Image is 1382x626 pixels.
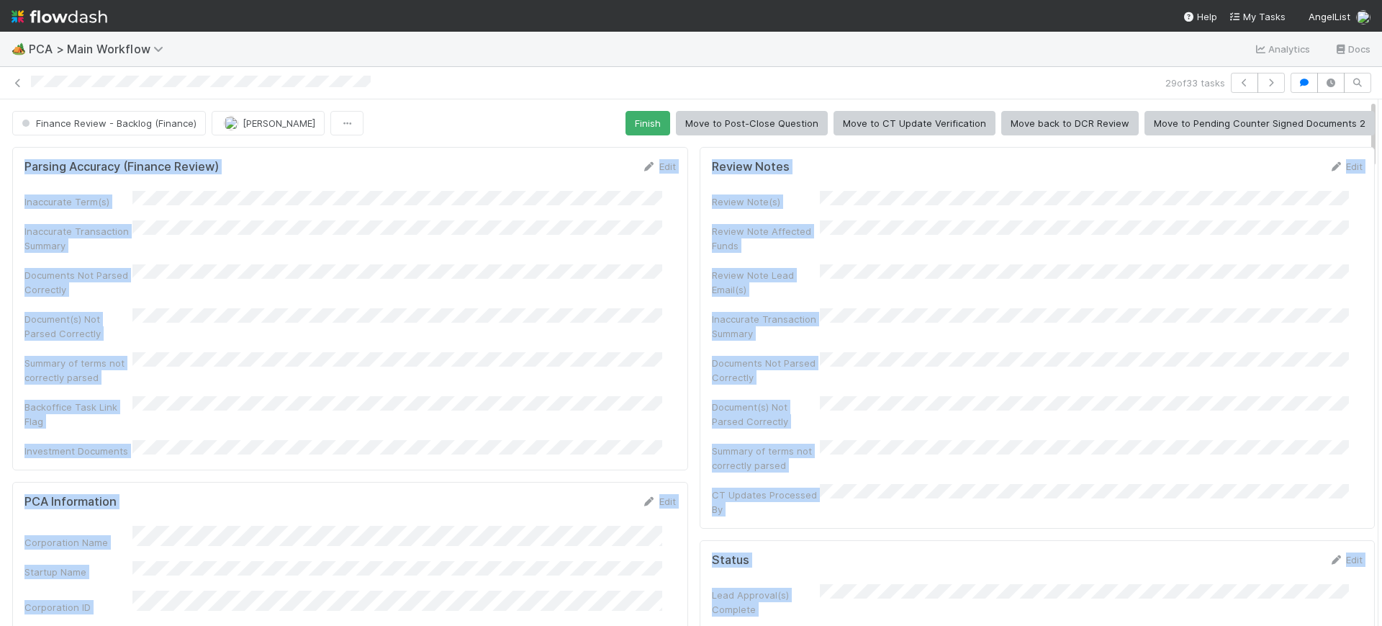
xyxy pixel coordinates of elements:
[24,495,117,509] h5: PCA Information
[712,356,820,385] div: Documents Not Parsed Correctly
[1329,161,1363,172] a: Edit
[24,400,132,429] div: Backoffice Task Link Flag
[712,553,749,568] h5: Status
[712,224,820,253] div: Review Note Affected Funds
[834,111,995,135] button: Move to CT Update Verification
[1229,9,1286,24] a: My Tasks
[1183,9,1217,24] div: Help
[24,160,219,174] h5: Parsing Accuracy (Finance Review)
[712,588,820,617] div: Lead Approval(s) Complete
[29,42,171,56] span: PCA > Main Workflow
[224,116,238,130] img: avatar_fee1282a-8af6-4c79-b7c7-bf2cfad99775.png
[712,444,820,473] div: Summary of terms not correctly parsed
[24,194,132,209] div: Inaccurate Term(s)
[676,111,828,135] button: Move to Post-Close Question
[1334,40,1370,58] a: Docs
[12,4,107,29] img: logo-inverted-e16ddd16eac7371096b0.svg
[1309,11,1350,22] span: AngelList
[1356,10,1370,24] img: avatar_fee1282a-8af6-4c79-b7c7-bf2cfad99775.png
[24,535,132,550] div: Corporation Name
[24,224,132,253] div: Inaccurate Transaction Summary
[625,111,670,135] button: Finish
[642,496,676,507] a: Edit
[1001,111,1139,135] button: Move back to DCR Review
[24,600,132,614] div: Corporation ID
[1254,40,1311,58] a: Analytics
[24,444,132,458] div: Investment Documents
[243,117,315,129] span: [PERSON_NAME]
[24,356,132,385] div: Summary of terms not correctly parsed
[24,565,132,579] div: Startup Name
[712,160,790,174] h5: Review Notes
[1329,554,1363,565] a: Edit
[1229,11,1286,22] span: My Tasks
[1165,76,1225,90] span: 29 of 33 tasks
[19,117,197,129] span: Finance Review - Backlog (Finance)
[712,400,820,429] div: Document(s) Not Parsed Correctly
[12,43,26,55] span: 🏕️
[712,312,820,341] div: Inaccurate Transaction Summary
[712,194,820,209] div: Review Note(s)
[24,268,132,297] div: Documents Not Parsed Correctly
[1144,111,1375,135] button: Move to Pending Counter Signed Documents 2
[712,268,820,297] div: Review Note Lead Email(s)
[212,111,325,135] button: [PERSON_NAME]
[642,161,676,172] a: Edit
[712,488,820,517] div: CT Updates Processed By
[12,111,206,135] button: Finance Review - Backlog (Finance)
[24,312,132,341] div: Document(s) Not Parsed Correctly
